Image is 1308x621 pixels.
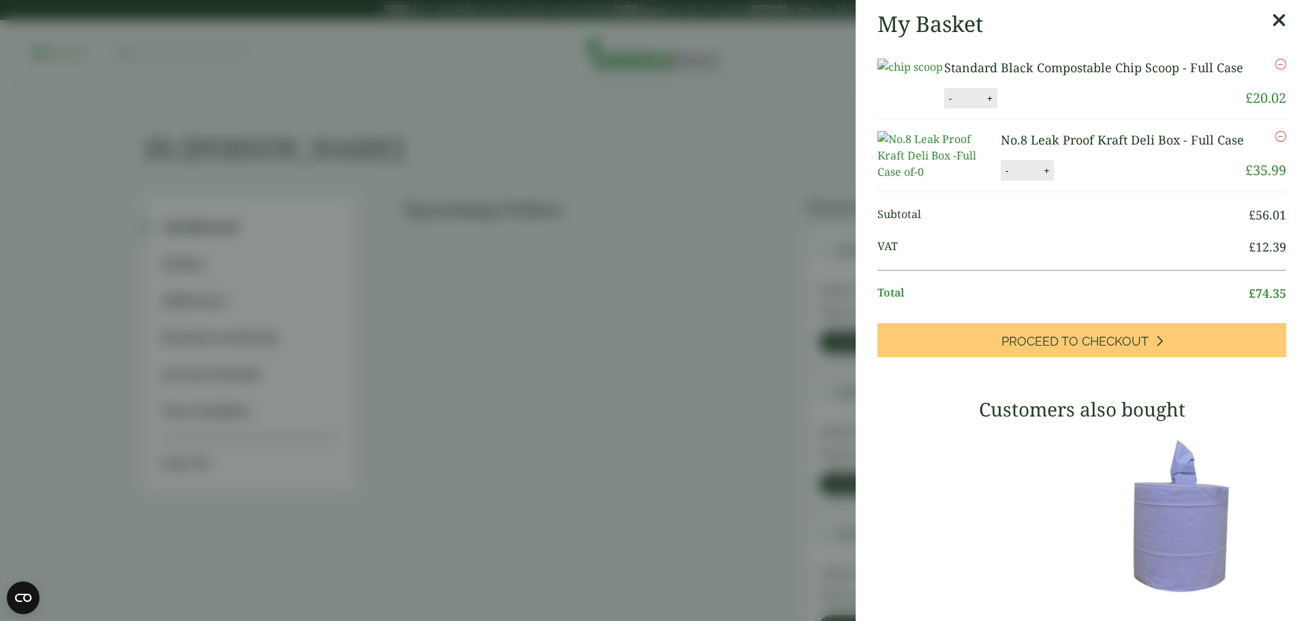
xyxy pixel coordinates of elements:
a: Remove this item [1275,131,1286,142]
span: VAT [877,238,1249,256]
img: chip scoop [877,59,943,75]
button: - [945,93,956,104]
button: + [1040,165,1053,177]
span: Subtotal [877,206,1249,224]
span: Total [877,284,1249,303]
bdi: 35.99 [1245,161,1286,179]
button: Open CMP widget [7,581,40,614]
a: Standard Black Compostable Chip Scoop - Full Case [944,59,1243,76]
span: £ [1245,89,1253,107]
img: No.8 Leak Proof Kraft Deli Box -Full Case of-0 [877,131,1000,180]
h3: Customers also bought [877,398,1286,421]
button: + [983,93,997,104]
span: £ [1245,161,1253,179]
button: - [1001,165,1012,177]
span: £ [1249,239,1256,255]
a: Proceed to Checkout [877,323,1286,357]
bdi: 56.01 [1249,207,1286,223]
a: Remove this item [1275,59,1286,70]
span: £ [1249,207,1256,223]
span: Proceed to Checkout [1001,334,1149,349]
bdi: 12.39 [1249,239,1286,255]
img: 3630017-2-Ply-Blue-Centre-Feed-104m [1089,431,1286,601]
span: £ [1249,285,1256,301]
bdi: 74.35 [1249,285,1286,301]
h2: My Basket [877,11,983,37]
a: No.8 Leak Proof Kraft Deli Box - Full Case [1001,132,1244,148]
bdi: 20.02 [1245,89,1286,107]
